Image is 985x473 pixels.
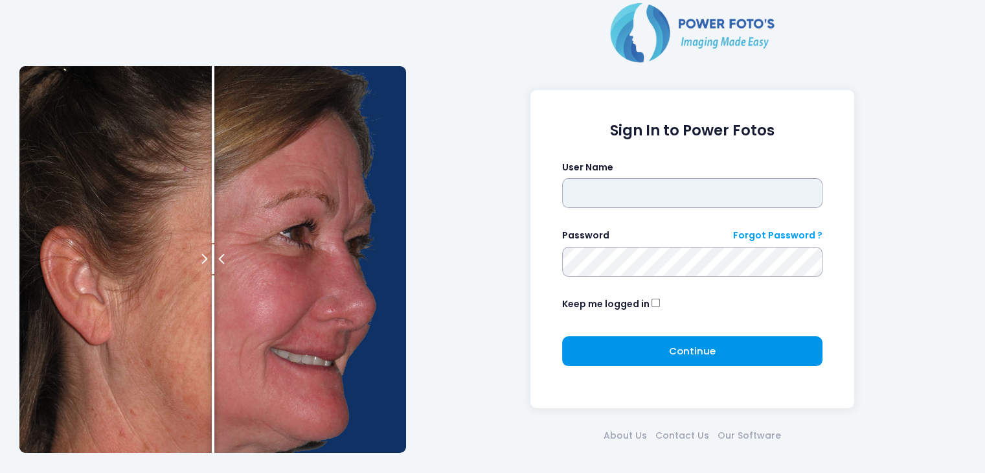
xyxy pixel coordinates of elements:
label: Password [562,229,609,242]
a: Contact Us [651,429,713,443]
a: Forgot Password ? [733,229,822,242]
span: Continue [669,344,716,358]
h1: Sign In to Power Fotos [562,122,823,139]
a: Our Software [713,429,785,443]
label: User Name [562,161,613,174]
label: Keep me logged in [562,297,650,311]
a: About Us [599,429,651,443]
button: Continue [562,336,823,366]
